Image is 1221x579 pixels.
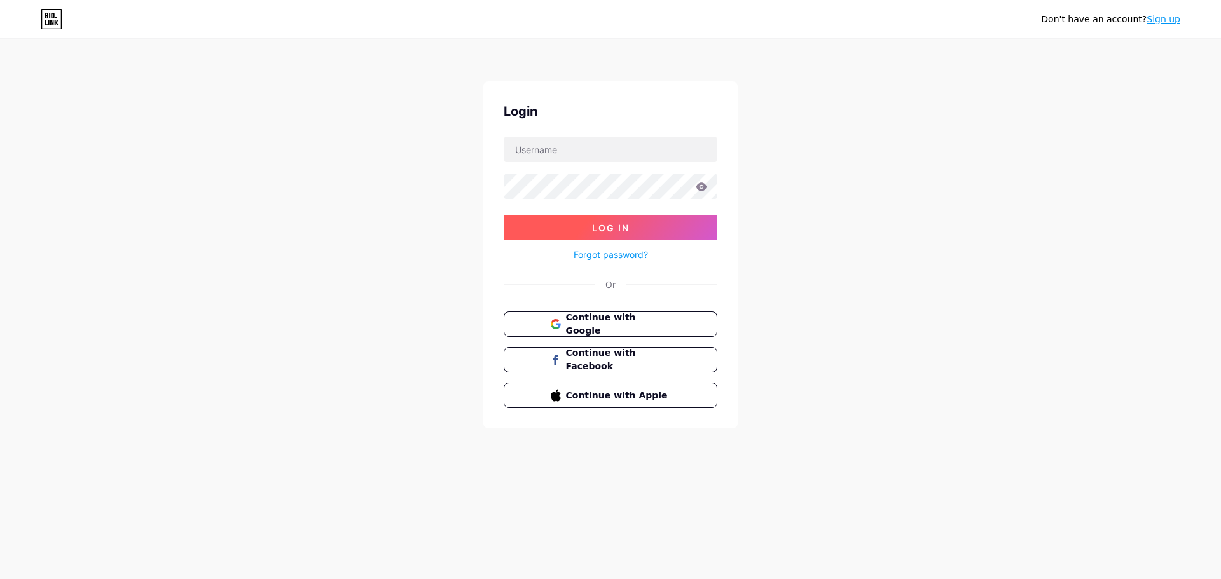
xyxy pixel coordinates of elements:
[592,222,630,233] span: Log In
[504,383,717,408] button: Continue with Apple
[1147,14,1180,24] a: Sign up
[504,137,717,162] input: Username
[566,346,671,373] span: Continue with Facebook
[504,215,717,240] button: Log In
[566,389,671,402] span: Continue with Apple
[504,347,717,372] button: Continue with Facebook
[504,102,717,121] div: Login
[574,248,648,261] a: Forgot password?
[504,311,717,337] button: Continue with Google
[605,278,616,291] div: Or
[1041,13,1180,26] div: Don't have an account?
[566,311,671,337] span: Continue with Google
